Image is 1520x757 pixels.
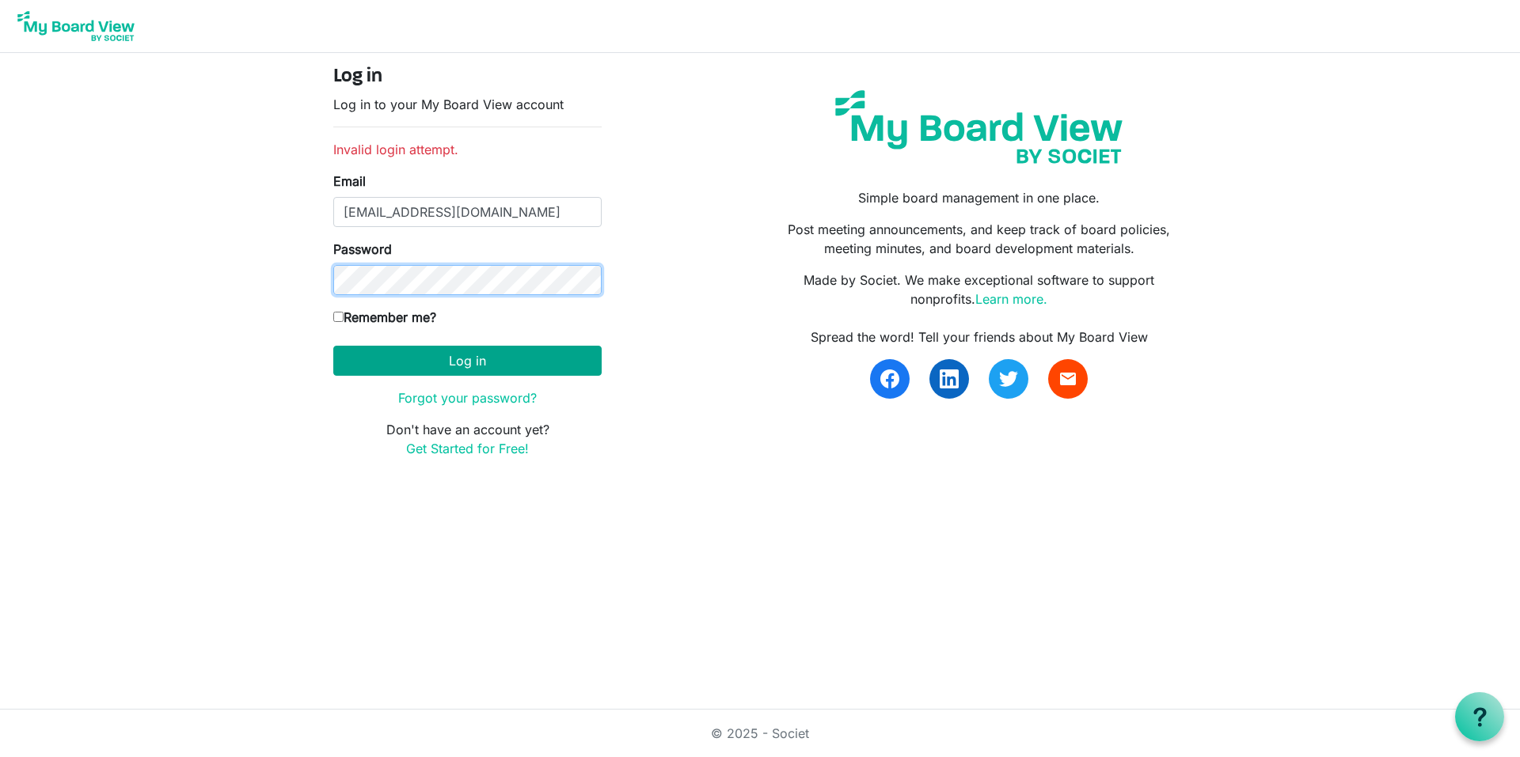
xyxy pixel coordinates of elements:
label: Password [333,240,392,259]
a: Learn more. [975,291,1047,307]
div: Spread the word! Tell your friends about My Board View [772,327,1187,346]
img: my-board-view-societ.svg [823,78,1134,176]
a: email [1048,359,1088,399]
p: Log in to your My Board View account [333,95,602,114]
a: Get Started for Free! [406,441,529,456]
span: email [1058,369,1077,388]
img: linkedin.svg [940,369,959,388]
p: Made by Societ. We make exceptional software to support nonprofits. [772,271,1187,308]
img: twitter.svg [999,369,1018,388]
h4: Log in [333,66,602,89]
button: Log in [333,346,602,376]
label: Remember me? [333,308,436,327]
img: My Board View Logo [13,6,139,46]
p: Post meeting announcements, and keep track of board policies, meeting minutes, and board developm... [772,220,1187,258]
p: Simple board management in one place. [772,188,1187,207]
a: © 2025 - Societ [711,725,809,741]
input: Remember me? [333,312,344,322]
label: Email [333,172,366,191]
img: facebook.svg [880,369,899,388]
li: Invalid login attempt. [333,140,602,159]
a: Forgot your password? [398,390,537,406]
p: Don't have an account yet? [333,420,602,458]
